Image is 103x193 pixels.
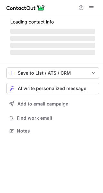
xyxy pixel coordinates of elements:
div: Save to List / ATS / CRM [18,70,88,76]
button: Notes [6,126,99,135]
span: Notes [17,128,97,134]
button: AI write personalized message [6,83,99,94]
button: save-profile-one-click [6,67,99,79]
span: AI write personalized message [18,86,86,91]
span: Add to email campaign [17,101,69,106]
img: ContactOut v5.3.10 [6,4,45,12]
button: Add to email campaign [6,98,99,110]
p: Loading contact info [10,19,95,24]
span: Find work email [17,115,97,121]
span: ‌ [10,50,95,55]
span: ‌ [10,43,95,48]
button: Find work email [6,114,99,123]
span: ‌ [10,36,95,41]
span: ‌ [10,29,95,34]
